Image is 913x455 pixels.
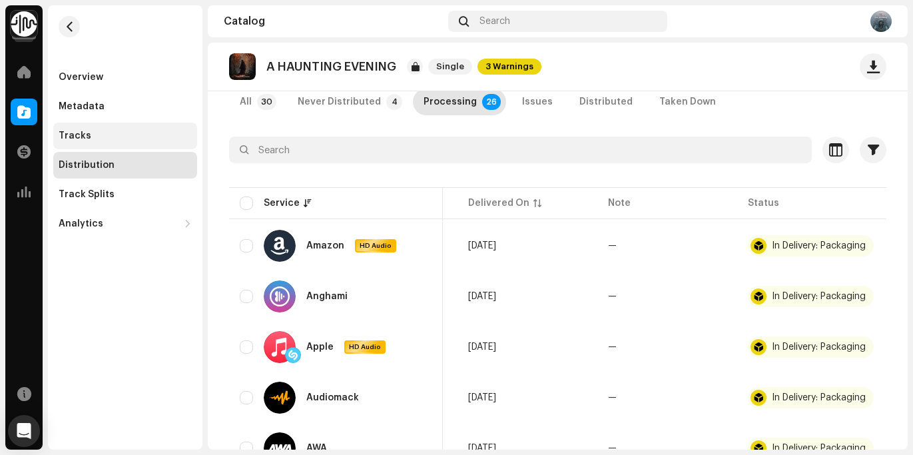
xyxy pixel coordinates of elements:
div: In Delivery: Packaging [772,444,866,453]
span: Oct 8, 2025 [468,444,496,453]
p-badge: 30 [257,94,276,110]
div: Track Splits [59,189,115,200]
div: Overview [59,72,103,83]
p-badge: 26 [482,94,501,110]
span: Search [479,16,510,27]
re-m-nav-item: Tracks [53,123,197,149]
span: 3 Warnings [477,59,541,75]
div: In Delivery: Packaging [772,393,866,402]
span: Oct 8, 2025 [468,342,496,352]
span: Oct 8, 2025 [468,393,496,402]
div: Distribution [59,160,115,171]
input: Search [229,137,812,163]
re-m-nav-item: Distribution [53,152,197,179]
div: Delivered On [468,197,529,210]
div: Service [264,197,300,210]
img: 972958e3-2a4f-4c4e-a938-a2538a84625d [229,53,256,80]
div: Taken Down [659,89,716,115]
div: Distributed [579,89,633,115]
div: AWA [306,444,327,453]
div: Open Intercom Messenger [8,415,40,447]
re-a-table-badge: — [608,444,617,453]
div: In Delivery: Packaging [772,342,866,352]
re-a-table-badge: — [608,342,617,352]
div: Processing [424,89,477,115]
div: Amazon [306,241,344,250]
p: A HAUNTING EVENING [266,60,396,74]
div: Analytics [59,219,103,229]
div: Anghami [306,292,348,301]
span: Single [428,59,472,75]
re-a-table-badge: — [608,241,617,250]
div: In Delivery: Packaging [772,292,866,301]
div: In Delivery: Packaging [772,241,866,250]
div: All [240,89,252,115]
div: Catalog [224,16,443,27]
re-m-nav-dropdown: Analytics [53,211,197,237]
re-m-nav-item: Overview [53,64,197,91]
div: Tracks [59,131,91,141]
div: Metadata [59,101,105,112]
div: Issues [522,89,553,115]
img: 40f30bc1-77e9-4a72-9d1f-56e78e0ac27e [870,11,892,32]
span: HD Audio [356,241,395,250]
span: HD Audio [346,342,384,352]
img: 0f74c21f-6d1c-4dbc-9196-dbddad53419e [11,11,37,37]
span: Oct 8, 2025 [468,241,496,250]
re-a-table-badge: — [608,292,617,301]
re-a-table-badge: — [608,393,617,402]
div: Never Distributed [298,89,381,115]
re-m-nav-item: Metadata [53,93,197,120]
re-m-nav-item: Track Splits [53,181,197,208]
p-badge: 4 [386,94,402,110]
div: Apple [306,342,334,352]
div: Audiomack [306,393,359,402]
span: Oct 8, 2025 [468,292,496,301]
